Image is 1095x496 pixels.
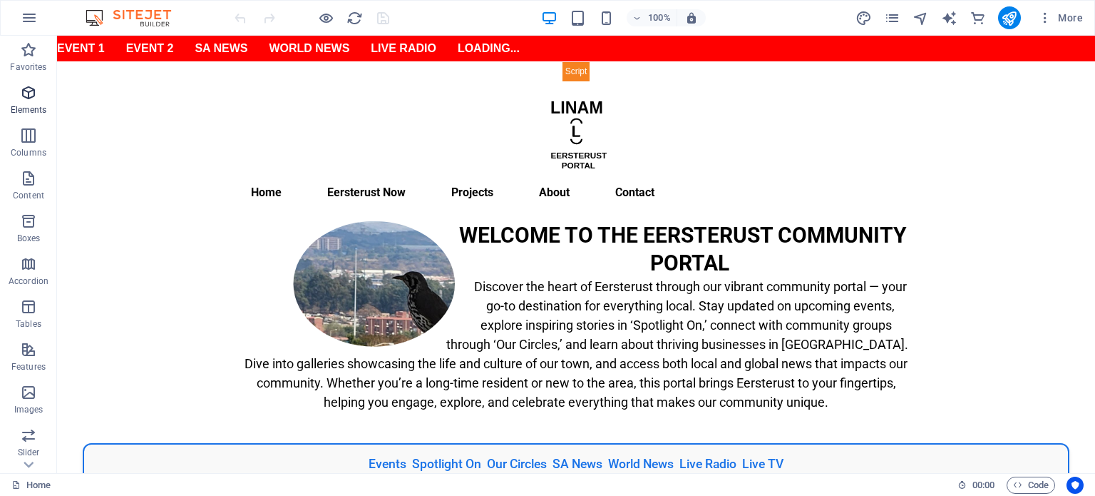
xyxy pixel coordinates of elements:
p: Columns [11,147,46,158]
button: commerce [970,9,987,26]
a: Click to cancel selection. Double-click to open Pages [11,477,51,494]
button: Code [1007,477,1055,494]
button: Usercentrics [1066,477,1084,494]
i: On resize automatically adjust zoom level to fit chosen device. [685,11,698,24]
button: publish [998,6,1021,29]
p: Images [14,404,43,415]
p: Elements [11,104,47,116]
span: : [982,480,985,490]
button: design [855,9,873,26]
span: Code [1013,477,1049,494]
span: More [1038,11,1083,25]
p: Favorites [10,61,46,73]
h6: Session time [957,477,995,494]
i: AI Writer [941,10,957,26]
p: Tables [16,318,41,330]
button: More [1032,6,1089,29]
button: 100% [627,9,677,26]
h6: 100% [648,9,671,26]
p: Content [13,190,44,201]
button: text_generator [941,9,958,26]
p: Features [11,361,46,373]
i: Navigator [912,10,929,26]
i: Reload page [346,10,363,26]
i: Pages (Ctrl+Alt+S) [884,10,900,26]
button: reload [346,9,363,26]
button: pages [884,9,901,26]
i: Design (Ctrl+Alt+Y) [855,10,872,26]
i: Commerce [970,10,986,26]
img: Editor Logo [82,9,189,26]
button: navigator [912,9,930,26]
button: Click here to leave preview mode and continue editing [317,9,334,26]
p: Accordion [9,275,48,287]
span: 00 00 [972,477,994,494]
p: Boxes [17,233,41,244]
i: Publish [1001,10,1017,26]
p: Slider [18,447,40,458]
